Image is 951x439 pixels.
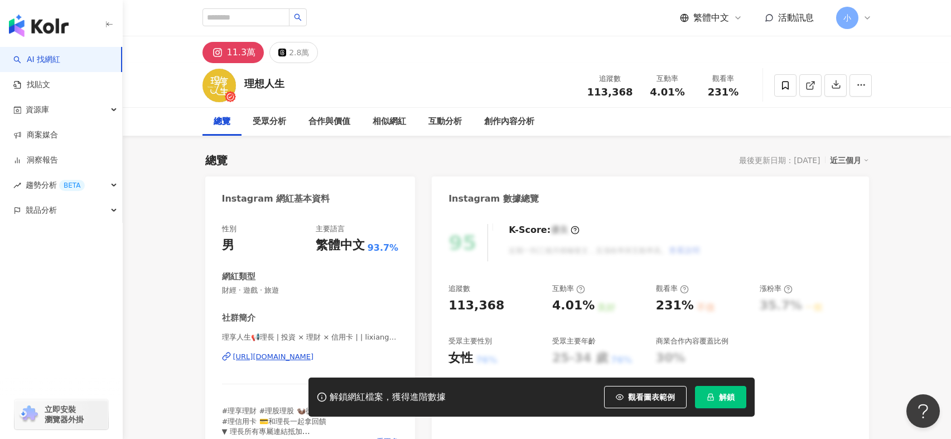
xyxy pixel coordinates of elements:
div: 相似網紅 [373,115,406,128]
button: 觀看圖表範例 [604,386,687,408]
a: 找貼文 [13,79,50,90]
div: 漲粉率 [760,284,793,294]
div: 觀看率 [656,284,689,294]
div: 11.3萬 [227,45,256,60]
div: 男 [222,237,234,254]
span: 趨勢分析 [26,173,85,198]
span: 觀看圖表範例 [628,393,675,402]
img: KOL Avatar [202,69,236,102]
div: K-Score : [509,224,580,236]
div: 2.8萬 [289,45,309,60]
span: 93.7% [368,242,399,254]
div: 互動率 [552,284,585,294]
span: 資源庫 [26,97,49,122]
a: searchAI 找網紅 [13,54,60,65]
span: 立即安裝 瀏覽器外掛 [45,404,84,424]
div: 231% [656,297,694,314]
button: 2.8萬 [269,42,318,63]
span: lock [707,393,715,401]
span: 解鎖 [719,393,735,402]
div: 4.01% [552,297,595,314]
div: 總覽 [205,152,228,168]
div: Instagram 網紅基本資料 [222,193,330,205]
span: 小 [843,12,851,24]
div: 受眾主要年齡 [552,336,596,346]
div: 追蹤數 [448,284,470,294]
div: 合作與價值 [308,115,350,128]
div: 總覽 [214,115,230,128]
div: 商業合作內容覆蓋比例 [656,336,728,346]
div: 主要語言 [316,224,345,234]
div: 性別 [222,224,236,234]
div: [URL][DOMAIN_NAME] [233,352,314,362]
div: 113,368 [448,297,504,314]
div: 互動分析 [428,115,462,128]
span: 113,368 [587,86,633,98]
button: 11.3萬 [202,42,264,63]
div: 受眾主要性別 [448,336,492,346]
span: rise [13,182,21,189]
button: 解鎖 [695,386,746,408]
a: [URL][DOMAIN_NAME] [222,352,399,362]
span: search [294,13,302,21]
img: logo [9,15,69,37]
div: BETA [59,180,85,191]
div: 理想人生 [244,77,284,90]
div: 解鎖網紅檔案，獲得進階數據 [330,392,446,403]
div: 互動率 [646,73,689,84]
span: 理享人生📢理長 | 投資 × 理財 × 信用卡 | | lixianglife [222,332,399,342]
a: chrome extension立即安裝 瀏覽器外掛 [15,399,108,430]
span: 競品分析 [26,198,57,223]
img: chrome extension [18,405,40,423]
div: 繁體中文 [316,237,365,254]
div: 社群簡介 [222,312,255,324]
span: 231% [708,87,739,98]
div: 創作內容分析 [484,115,534,128]
div: 觀看率 [702,73,745,84]
span: 4.01% [650,87,684,98]
a: 商案媒合 [13,130,58,141]
div: 女性 [448,350,473,367]
div: Instagram 數據總覽 [448,193,539,205]
div: 網紅類型 [222,271,255,283]
a: 洞察報告 [13,155,58,166]
span: 繁體中文 [693,12,729,24]
div: 追蹤數 [587,73,633,84]
div: 近三個月 [830,153,869,168]
div: 受眾分析 [253,115,286,128]
div: 最後更新日期：[DATE] [739,156,820,165]
span: 財經 · 遊戲 · 旅遊 [222,285,399,295]
span: 活動訊息 [778,12,814,23]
